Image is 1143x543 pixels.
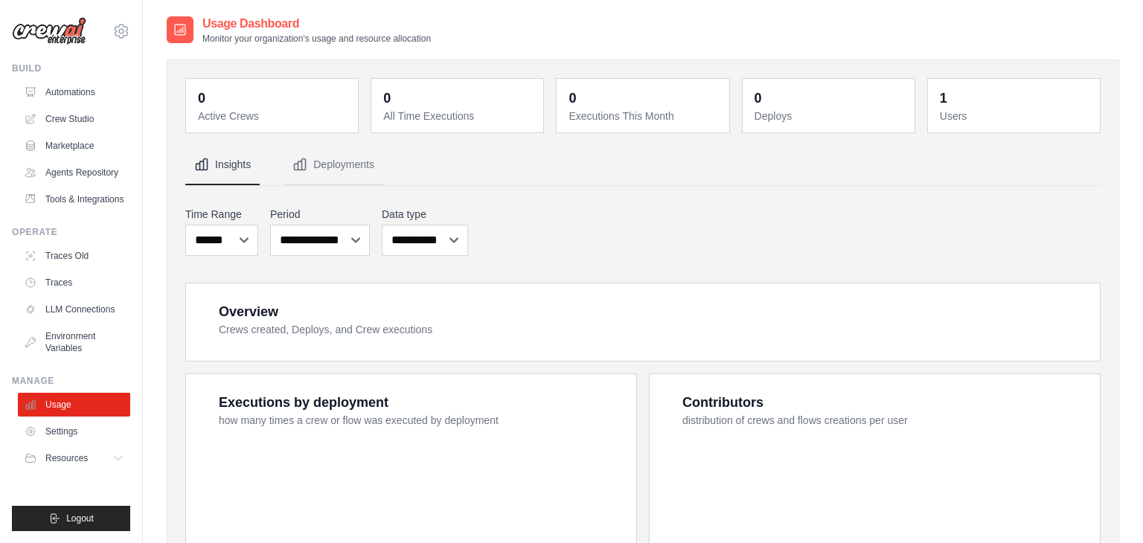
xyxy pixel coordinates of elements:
a: Usage [18,393,130,417]
button: Deployments [284,145,383,185]
button: Logout [12,506,130,531]
div: Contributors [682,392,763,413]
h2: Usage Dashboard [202,15,431,33]
div: Overview [219,301,278,322]
a: LLM Connections [18,298,130,321]
img: Logo [12,17,86,45]
div: 0 [383,88,391,109]
dt: distribution of crews and flows creations per user [682,413,1082,428]
a: Marketplace [18,134,130,158]
dt: All Time Executions [383,109,534,123]
div: Executions by deployment [219,392,388,413]
dt: Users [940,109,1091,123]
a: Automations [18,80,130,104]
a: Traces Old [18,244,130,268]
a: Tools & Integrations [18,187,130,211]
span: Logout [66,513,94,524]
label: Period [270,207,370,222]
div: 1 [940,88,947,109]
div: 0 [198,88,205,109]
nav: Tabs [185,145,1101,185]
div: Operate [12,226,130,238]
div: 0 [755,88,762,109]
div: 0 [569,88,576,109]
button: Insights [185,145,260,185]
button: Resources [18,446,130,470]
div: Manage [12,375,130,387]
dt: Executions This Month [569,109,720,123]
dt: Crews created, Deploys, and Crew executions [219,322,1082,337]
iframe: Chat Widget [1069,472,1143,543]
a: Settings [18,420,130,443]
span: Resources [45,452,88,464]
a: Agents Repository [18,161,130,184]
dt: Deploys [755,109,906,123]
label: Time Range [185,207,258,222]
a: Environment Variables [18,324,130,360]
a: Traces [18,271,130,295]
div: Build [12,62,130,74]
a: Crew Studio [18,107,130,131]
dt: how many times a crew or flow was executed by deployment [219,413,618,428]
label: Data type [382,207,468,222]
p: Monitor your organization's usage and resource allocation [202,33,431,45]
dt: Active Crews [198,109,349,123]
